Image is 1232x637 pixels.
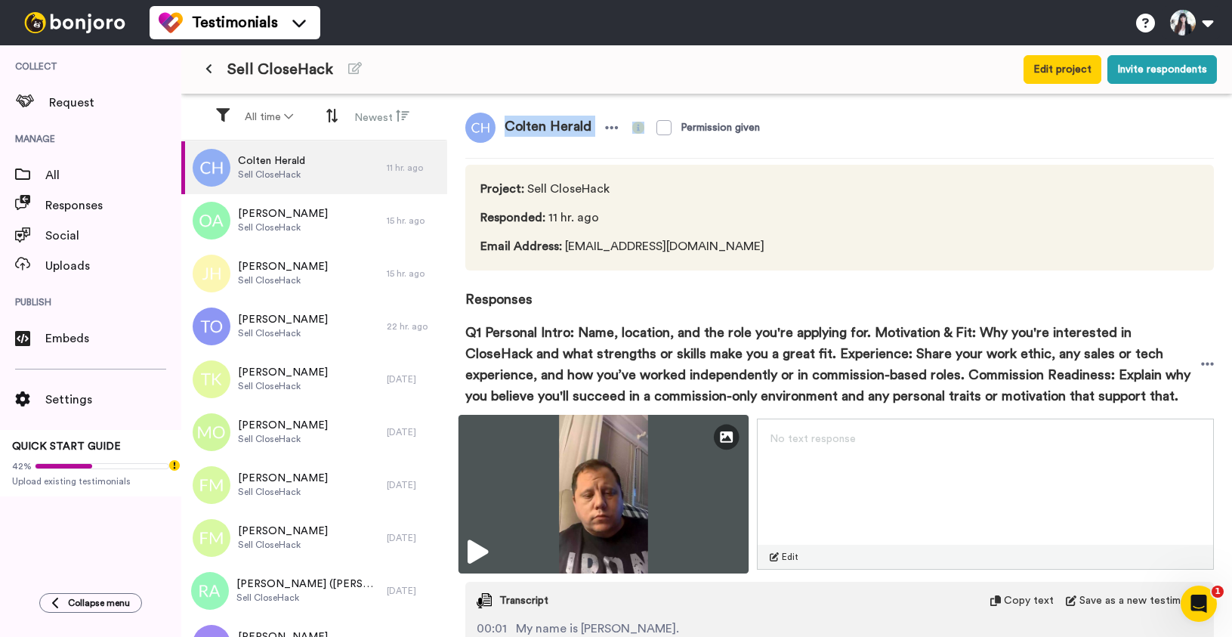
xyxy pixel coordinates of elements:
[345,103,418,131] button: Newest
[12,475,169,487] span: Upload existing testimonials
[238,206,328,221] span: [PERSON_NAME]
[1024,55,1101,84] button: Edit project
[387,267,440,280] div: 15 hr. ago
[480,209,764,227] span: 11 hr. ago
[181,406,447,459] a: [PERSON_NAME]Sell CloseHack[DATE]
[387,532,440,544] div: [DATE]
[238,418,328,433] span: [PERSON_NAME]
[193,360,230,398] img: tk.png
[387,585,440,597] div: [DATE]
[45,166,181,184] span: All
[238,153,305,169] span: Colten Herald
[45,391,181,409] span: Settings
[480,237,764,255] span: [EMAIL_ADDRESS][DOMAIN_NAME]
[68,597,130,609] span: Collapse menu
[192,12,278,33] span: Testimonials
[181,194,447,247] a: [PERSON_NAME]Sell CloseHack15 hr. ago
[238,433,328,445] span: Sell CloseHack
[387,426,440,438] div: [DATE]
[45,196,181,215] span: Responses
[181,247,447,300] a: [PERSON_NAME]Sell CloseHack15 hr. ago
[681,120,760,135] div: Permission given
[238,169,305,181] span: Sell CloseHack
[480,183,524,195] span: Project :
[238,471,328,486] span: [PERSON_NAME]
[238,380,328,392] span: Sell CloseHack
[477,593,492,608] img: transcript.svg
[1212,586,1224,598] span: 1
[181,512,447,564] a: [PERSON_NAME]Sell CloseHack[DATE]
[181,141,447,194] a: Colten HeraldSell CloseHack11 hr. ago
[193,202,230,240] img: oa.png
[181,300,447,353] a: [PERSON_NAME]Sell CloseHack22 hr. ago
[499,593,548,608] span: Transcript
[238,327,328,339] span: Sell CloseHack
[39,593,142,613] button: Collapse menu
[387,215,440,227] div: 15 hr. ago
[159,11,183,35] img: tm-color.svg
[193,466,230,504] img: fm.png
[45,227,181,245] span: Social
[238,221,328,233] span: Sell CloseHack
[193,308,230,345] img: to.png
[181,353,447,406] a: [PERSON_NAME]Sell CloseHack[DATE]
[45,329,181,348] span: Embeds
[465,113,496,143] img: ch.png
[1181,586,1217,622] iframe: Intercom live chat
[387,320,440,332] div: 22 hr. ago
[496,113,601,143] span: Colten Herald
[45,257,181,275] span: Uploads
[49,94,181,112] span: Request
[168,459,181,472] div: Tooltip anchor
[236,592,379,604] span: Sell CloseHack
[181,459,447,512] a: [PERSON_NAME]Sell CloseHack[DATE]
[782,551,798,563] span: Edit
[480,240,562,252] span: Email Address :
[480,180,764,198] span: Sell CloseHack
[193,149,230,187] img: ch.png
[770,434,856,444] span: No text response
[238,524,328,539] span: [PERSON_NAME]
[193,255,230,292] img: jh.png
[465,322,1201,407] span: Q1 Personal Intro: Name, location, and the role you're applying for. Motivation & Fit: Why you're...
[387,373,440,385] div: [DATE]
[238,312,328,327] span: [PERSON_NAME]
[1004,593,1054,608] span: Copy text
[238,259,328,274] span: [PERSON_NAME]
[387,479,440,491] div: [DATE]
[12,441,121,452] span: QUICK START GUIDE
[480,212,545,224] span: Responded :
[181,564,447,617] a: [PERSON_NAME] ([PERSON_NAME]) [PERSON_NAME]Sell CloseHack[DATE]
[238,274,328,286] span: Sell CloseHack
[236,577,379,592] span: [PERSON_NAME] ([PERSON_NAME]) [PERSON_NAME]
[236,104,302,131] button: All time
[387,162,440,174] div: 11 hr. ago
[465,271,1214,310] span: Responses
[238,539,328,551] span: Sell CloseHack
[12,460,32,472] span: 42%
[238,365,328,380] span: [PERSON_NAME]
[191,572,229,610] img: ra.png
[1079,593,1203,608] span: Save as a new testimonial
[238,486,328,498] span: Sell CloseHack
[459,415,749,574] img: ce2b4e8a-fad5-4db6-af1c-8ec3b6f5d5b9-thumbnail_full-1757732979.jpg
[227,59,333,80] span: Sell CloseHack
[1107,55,1217,84] button: Invite respondents
[632,122,644,134] img: info-yellow.svg
[193,519,230,557] img: fm.png
[193,413,230,451] img: mo.png
[18,12,131,33] img: bj-logo-header-white.svg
